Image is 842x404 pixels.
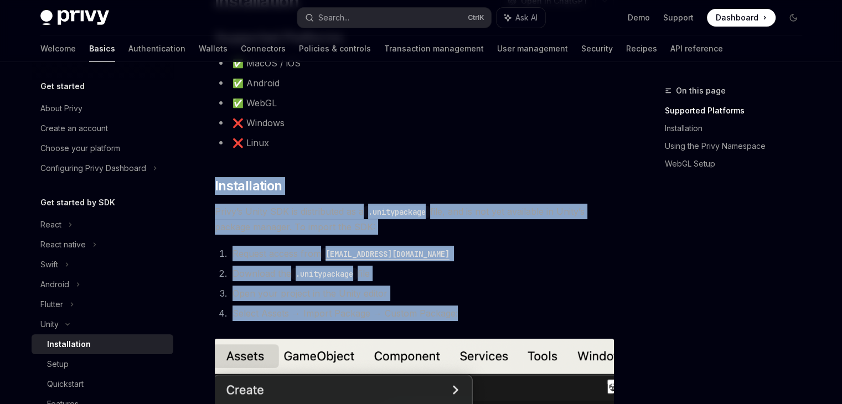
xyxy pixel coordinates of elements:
[40,10,109,25] img: dark logo
[241,35,286,62] a: Connectors
[32,374,173,394] a: Quickstart
[40,278,69,291] div: Android
[40,162,146,175] div: Configuring Privy Dashboard
[40,196,115,209] h5: Get started by SDK
[32,334,173,354] a: Installation
[665,137,811,155] a: Using the Privy Namespace
[229,305,614,321] li: Select Assets → Import Package → Custom Package:
[40,35,76,62] a: Welcome
[665,155,811,173] a: WebGL Setup
[291,268,358,280] code: .unitypackage
[321,248,454,260] code: [EMAIL_ADDRESS][DOMAIN_NAME]
[665,102,811,120] a: Supported Platforms
[215,204,614,235] span: Privy’s Unity SDK is distributed as a file, and is not yet available in Unity’s package manager. ...
[40,258,58,271] div: Swift
[628,12,650,23] a: Demo
[215,95,614,111] li: ✅ WebGL
[47,338,91,351] div: Installation
[40,218,61,231] div: React
[670,35,723,62] a: API reference
[128,35,185,62] a: Authentication
[32,118,173,138] a: Create an account
[784,9,802,27] button: Toggle dark mode
[299,35,371,62] a: Policies & controls
[665,120,811,137] a: Installation
[321,248,454,259] a: [EMAIL_ADDRESS][DOMAIN_NAME]
[663,12,694,23] a: Support
[468,13,484,22] span: Ctrl K
[229,246,614,261] li: Request access from
[676,84,726,97] span: On this page
[40,102,82,115] div: About Privy
[716,12,758,23] span: Dashboard
[497,8,545,28] button: Ask AI
[32,99,173,118] a: About Privy
[32,354,173,374] a: Setup
[89,35,115,62] a: Basics
[47,377,84,391] div: Quickstart
[215,115,614,131] li: ❌ Windows
[297,8,491,28] button: Search...CtrlK
[32,138,173,158] a: Choose your platform
[229,286,614,301] li: Open your project in the Unity editor
[318,11,349,24] div: Search...
[215,177,282,195] span: Installation
[40,238,86,251] div: React native
[384,35,484,62] a: Transaction management
[497,35,568,62] a: User management
[40,142,120,155] div: Choose your platform
[40,80,85,93] h5: Get started
[229,266,614,281] li: Download the file
[40,318,59,331] div: Unity
[215,75,614,91] li: ✅ Android
[515,12,538,23] span: Ask AI
[199,35,228,62] a: Wallets
[40,298,63,311] div: Flutter
[47,358,69,371] div: Setup
[364,206,430,218] code: .unitypackage
[626,35,657,62] a: Recipes
[581,35,613,62] a: Security
[707,9,776,27] a: Dashboard
[215,135,614,151] li: ❌ Linux
[40,122,108,135] div: Create an account
[215,55,614,71] li: ✅ MacOS / iOS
